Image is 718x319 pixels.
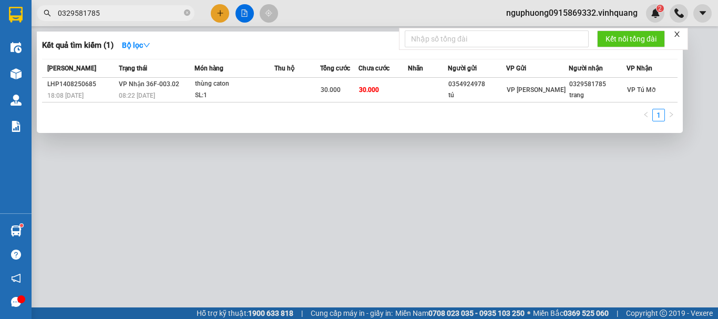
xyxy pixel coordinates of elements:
span: VP Nhận 36F-003.02 [119,80,179,88]
div: trang [569,90,627,101]
span: VP Gửi [506,65,526,72]
input: Tìm tên, số ĐT hoặc mã đơn [58,7,182,19]
div: SL: 1 [195,90,274,101]
span: Tổng cước [320,65,350,72]
span: close-circle [184,9,190,16]
img: warehouse-icon [11,95,22,106]
div: 0354924978 [448,79,506,90]
span: Thu hộ [274,65,294,72]
img: warehouse-icon [11,42,22,53]
span: VP Nhận [627,65,652,72]
span: Món hàng [194,65,223,72]
span: VP [PERSON_NAME] [507,86,566,94]
span: 08:22 [DATE] [119,92,155,99]
div: thùng caton [195,78,274,90]
img: warehouse-icon [11,68,22,79]
div: tú [448,90,506,101]
sup: 1 [20,224,23,227]
li: Previous Page [640,109,652,121]
li: 1 [652,109,665,121]
span: 30.000 [359,86,379,94]
img: warehouse-icon [11,225,22,236]
span: Người gửi [448,65,477,72]
div: LHP1408250685 [47,79,116,90]
span: left [643,111,649,118]
span: Chưa cước [358,65,389,72]
span: Nhãn [408,65,423,72]
span: down [143,42,150,49]
div: 0329581785 [569,79,627,90]
span: 18:08 [DATE] [47,92,84,99]
span: message [11,297,21,307]
button: right [665,109,678,121]
strong: Bộ lọc [122,41,150,49]
span: Trạng thái [119,65,147,72]
li: Next Page [665,109,678,121]
img: solution-icon [11,121,22,132]
h3: Kết quả tìm kiếm ( 1 ) [42,40,114,51]
input: Nhập số tổng đài [405,30,589,47]
span: search [44,9,51,17]
button: Bộ lọcdown [114,37,159,54]
button: Kết nối tổng đài [597,30,665,47]
span: 30.000 [321,86,341,94]
a: 1 [653,109,664,121]
img: logo-vxr [9,7,23,23]
span: close [673,30,681,38]
span: VP Tú Mỡ [627,86,655,94]
span: Kết nối tổng đài [606,33,657,45]
span: [PERSON_NAME] [47,65,96,72]
span: notification [11,273,21,283]
button: left [640,109,652,121]
span: question-circle [11,250,21,260]
span: Người nhận [569,65,603,72]
span: right [668,111,674,118]
span: close-circle [184,8,190,18]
